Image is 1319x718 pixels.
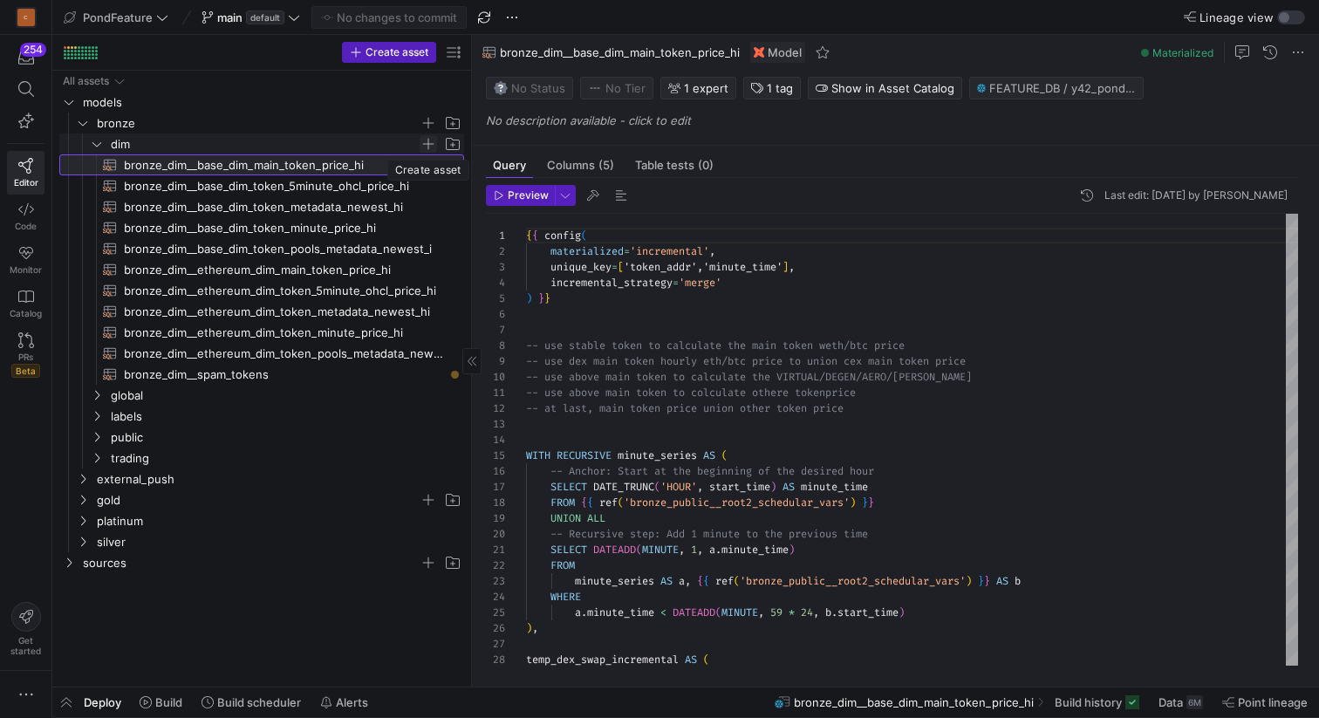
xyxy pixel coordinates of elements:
[660,77,736,99] button: 1 expert
[581,605,587,619] span: .
[856,527,868,541] span: me
[783,480,795,494] span: AS
[673,276,679,290] span: =
[831,605,837,619] span: .
[7,195,44,238] a: Code
[685,574,691,588] span: ,
[1238,695,1308,709] span: Point lineage
[740,574,966,588] span: 'bronze_public__root2_schedular_vars'
[526,448,550,462] span: WITH
[837,605,899,619] span: start_time
[10,308,42,318] span: Catalog
[557,448,612,462] span: RECURSIVE
[1015,574,1021,588] span: b
[59,552,464,573] div: Press SPACE to select this row.
[59,364,464,385] a: bronze_dim__spam_tokens​​​​​​​​​​
[59,322,464,343] div: Press SPACE to select this row.
[831,354,966,368] span: n cex main token price
[486,510,505,526] div: 19
[636,543,642,557] span: (
[547,160,614,171] span: Columns
[813,605,819,619] span: ,
[801,605,813,619] span: 24
[850,496,856,509] span: )
[526,386,825,400] span: -- use above main token to colculate othere token
[59,280,464,301] div: Press SPACE to select this row.
[550,527,856,541] span: -- Recursive step: Add 1 minute to the previous ti
[124,239,444,259] span: bronze_dim__base_dim_token_pools_metadata_newest_i​​​​​​​​​​
[715,574,734,588] span: ref
[618,260,624,274] span: [
[588,81,646,95] span: No Tier
[825,386,856,400] span: price
[486,636,505,652] div: 27
[715,605,721,619] span: (
[684,81,728,95] span: 1 expert
[486,275,505,291] div: 4
[84,695,121,709] span: Deploy
[500,45,740,59] span: bronze_dim__base_dim_main_token_price_hi
[996,574,1008,588] span: AS
[532,621,538,635] span: ,
[697,543,703,557] span: ,
[97,490,420,510] span: gold
[124,218,444,238] span: bronze_dim__base_dim_token_minute_price_hi​​​​​​​​​​
[59,217,464,238] a: bronze_dim__base_dim_token_minute_price_hi​​​​​​​​​​
[580,77,653,99] button: No tierNo Tier
[1055,695,1122,709] span: Build history
[97,469,461,489] span: external_push
[486,338,505,353] div: 8
[7,151,44,195] a: Editor
[83,10,153,24] span: PondFeature
[486,400,505,416] div: 12
[587,605,654,619] span: minute_time
[486,432,505,448] div: 14
[508,189,549,202] span: Preview
[581,496,587,509] span: {
[831,338,905,352] span: th/btc price
[366,46,428,58] span: Create asset
[486,322,505,338] div: 7
[767,81,793,95] span: 1 tag
[59,196,464,217] div: Press SPACE to select this row.
[544,291,550,305] span: }
[538,291,544,305] span: }
[7,3,44,32] a: C
[17,9,35,26] div: C
[624,260,783,274] span: 'token_addr','minute_time'
[1104,189,1288,202] div: Last edit: [DATE] by [PERSON_NAME]
[124,197,444,217] span: bronze_dim__base_dim_token_metadata_newest_hi​​​​​​​​​​
[493,160,526,171] span: Query
[155,695,182,709] span: Build
[544,229,581,243] span: config
[550,511,581,525] span: UNION
[486,416,505,432] div: 13
[111,407,461,427] span: labels
[868,496,874,509] span: }
[59,92,464,113] div: Press SPACE to select this row.
[654,480,660,494] span: (
[709,480,770,494] span: start_time
[754,47,764,58] img: undefined
[59,113,464,133] div: Press SPACE to select this row.
[721,543,789,557] span: minute_time
[526,291,532,305] span: )
[97,113,420,133] span: bronze
[1152,46,1213,59] span: Materialized
[59,406,464,427] div: Press SPACE to select this row.
[124,176,444,196] span: bronze_dim__base_dim_token_5minute_ohcl_price_hi​​​​​​​​​​
[703,448,715,462] span: AS
[336,695,368,709] span: Alerts
[789,260,795,274] span: ,
[984,574,990,588] span: }
[7,325,44,385] a: PRsBeta
[770,480,776,494] span: )
[831,81,954,95] span: Show in Asset Catalog
[526,370,831,384] span: -- use above main token to calculate the VIRTUAL/D
[642,543,679,557] span: MINUTE
[10,635,41,656] span: Get started
[486,620,505,636] div: 26
[715,543,721,557] span: .
[550,558,575,572] span: FROM
[1047,687,1147,717] button: Build history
